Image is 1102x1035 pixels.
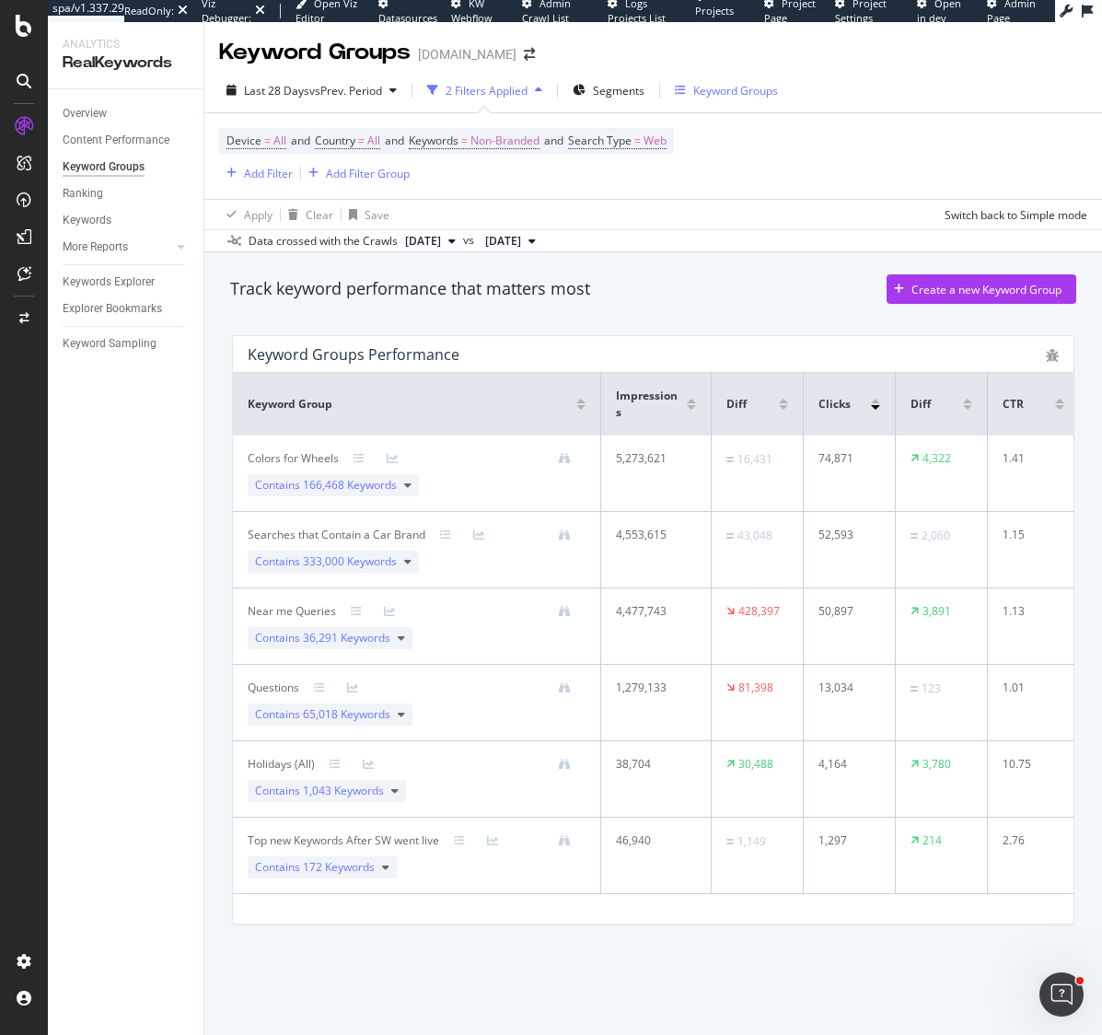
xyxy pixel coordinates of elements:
span: Last 28 Days [244,83,309,99]
button: Add Filter [219,162,293,184]
span: 1,043 Keywords [303,783,384,798]
div: 4,322 [922,450,951,467]
span: Contains [255,630,390,646]
div: 38,704 [616,756,688,773]
div: Keyword Groups [63,157,145,177]
button: Create a new Keyword Group [887,274,1076,304]
div: 4,164 [818,756,874,773]
div: Content Performance [63,131,169,150]
div: 1.41 [1003,450,1058,467]
span: = [264,133,271,148]
div: 3,780 [922,756,951,773]
span: Diff [726,396,747,413]
div: Near me Queries [248,603,336,620]
span: All [367,128,380,154]
span: = [358,133,365,148]
div: 1.13 [1003,603,1058,620]
span: 172 Keywords [303,859,375,875]
span: Search Type [568,133,632,148]
div: 46,940 [616,832,688,849]
a: Keywords [63,211,191,230]
span: Contains [255,783,384,799]
div: Holidays (All) [248,756,315,773]
div: Keywords Explorer [63,273,155,292]
span: Contains [255,477,397,494]
span: and [385,133,404,148]
div: 1,297 [818,832,874,849]
span: All [273,128,286,154]
span: 2025 Aug. 11th [485,233,521,250]
div: 2 Filters Applied [446,83,528,99]
a: Content Performance [63,131,191,150]
div: Analytics [63,37,189,52]
div: 30,488 [738,756,773,773]
div: Colors for Wheels [248,450,339,467]
button: Keyword Groups [667,76,785,105]
span: 333,000 Keywords [303,553,397,569]
span: Projects List [695,4,734,32]
div: Keyword Groups [219,37,411,68]
a: Keyword Sampling [63,334,191,354]
div: 81,398 [738,680,773,696]
div: 50,897 [818,603,874,620]
div: 123 [922,680,941,697]
button: Clear [281,200,333,229]
div: 52,593 [818,527,874,543]
img: Equal [726,839,734,844]
button: Apply [219,200,273,229]
span: Contains [255,553,397,570]
button: [DATE] [478,230,543,252]
span: 36,291 Keywords [303,630,390,645]
div: Apply [244,207,273,223]
div: 428,397 [738,603,780,620]
a: Keyword Groups [63,157,191,177]
span: Contains [255,706,390,723]
div: Switch back to Simple mode [945,207,1087,223]
div: Data crossed with the Crawls [249,233,398,250]
div: arrow-right-arrow-left [524,48,535,61]
button: [DATE] [398,230,463,252]
button: Add Filter Group [301,162,410,184]
span: CTR [1003,396,1024,413]
div: 43,048 [737,528,772,544]
span: Device [226,133,261,148]
div: ReadOnly: [124,4,174,18]
div: Keywords [63,211,111,230]
div: Clear [306,207,333,223]
div: RealKeywords [63,52,189,74]
div: 4,477,743 [616,603,688,620]
div: 10.75 [1003,756,1058,773]
span: = [461,133,468,148]
img: Equal [911,533,918,539]
span: vs [463,232,478,249]
div: Explorer Bookmarks [63,299,162,319]
div: 1,149 [737,833,766,850]
span: vs Prev. Period [309,83,382,99]
a: Ranking [63,184,191,204]
span: 166,468 Keywords [303,477,397,493]
div: 74,871 [818,450,874,467]
div: Add Filter [244,166,293,181]
div: Save [365,207,389,223]
span: = [634,133,641,148]
img: Equal [726,533,734,539]
div: 1.01 [1003,680,1058,696]
button: Last 28 DaysvsPrev. Period [219,76,404,105]
div: 1,279,133 [616,680,688,696]
span: Country [315,133,355,148]
button: Switch back to Simple mode [937,200,1087,229]
div: bug [1046,349,1059,362]
div: 214 [922,832,942,849]
button: 2 Filters Applied [420,76,550,105]
div: Searches that Contain a Car Brand [248,527,425,543]
a: More Reports [63,238,172,257]
div: Top new Keywords After SW went live [248,832,439,849]
iframe: Intercom live chat [1039,972,1084,1017]
span: Impressions [616,388,682,421]
div: [DOMAIN_NAME] [418,45,516,64]
div: 4,553,615 [616,527,688,543]
div: Ranking [63,184,103,204]
div: Keyword Sampling [63,334,157,354]
div: 5,273,621 [616,450,688,467]
span: and [291,133,310,148]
